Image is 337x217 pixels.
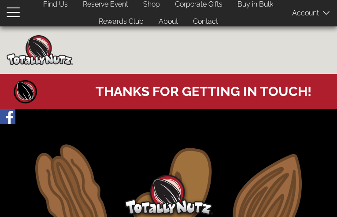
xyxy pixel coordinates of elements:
a: Rewards Club [92,13,150,30]
a: Contact [186,13,225,30]
img: Home [7,35,73,65]
a: About [152,13,185,30]
a: Home [12,78,39,105]
img: Totally Nutz Logo [125,175,213,215]
span: Thanks for getting in touch! [96,78,311,100]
